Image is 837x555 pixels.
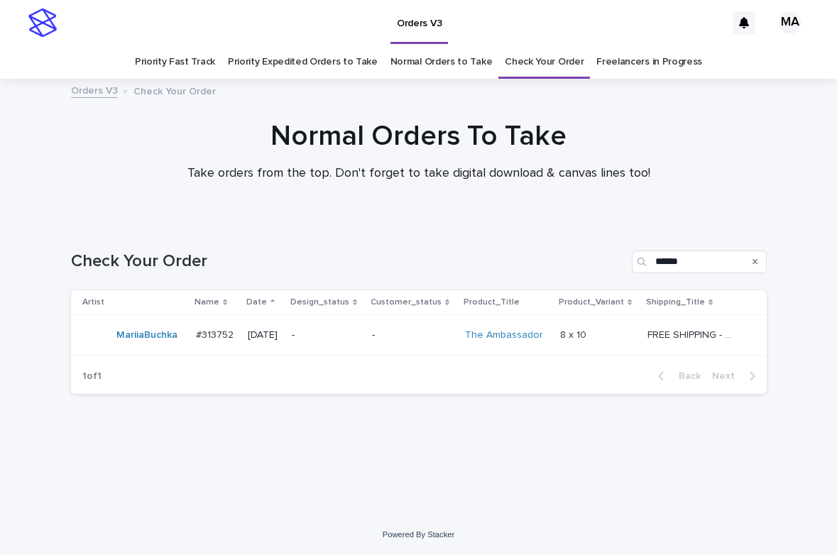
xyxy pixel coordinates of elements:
a: Freelancers in Progress [596,45,702,79]
p: - [292,329,361,341]
span: Back [670,371,701,381]
p: Date [246,295,267,310]
p: Artist [82,295,104,310]
span: Next [712,371,743,381]
p: Customer_status [371,295,442,310]
p: Design_status [290,295,349,310]
p: Product_Title [464,295,520,310]
p: #313752 [196,326,236,341]
a: Check Your Order [505,45,584,79]
p: Name [195,295,219,310]
a: MariiaBuchka [116,329,177,341]
a: Priority Fast Track [135,45,215,79]
a: The Ambassador [465,329,543,341]
p: Take orders from the top. Don't forget to take digital download & canvas lines too! [135,166,703,182]
p: Product_Variant [559,295,624,310]
div: MA [779,11,802,34]
a: Priority Expedited Orders to Take [228,45,378,79]
p: 8 x 10 [560,326,589,341]
p: - [372,329,454,341]
h1: Normal Orders To Take [71,119,767,153]
p: [DATE] [248,329,280,341]
a: Normal Orders to Take [390,45,493,79]
p: Check Your Order [133,82,216,98]
p: Shipping_Title [646,295,705,310]
a: Powered By Stacker [383,530,454,539]
button: Back [647,370,706,383]
input: Search [632,251,767,273]
img: stacker-logo-s-only.png [28,9,57,37]
p: FREE SHIPPING - preview in 1-2 business days, after your approval delivery will take 5-10 b.d. [647,326,739,341]
p: 1 of 1 [71,359,113,394]
tr: MariiaBuchka #313752#313752 [DATE]--The Ambassador 8 x 108 x 10 FREE SHIPPING - preview in 1-2 bu... [71,315,767,356]
h1: Check Your Order [71,251,626,272]
button: Next [706,370,767,383]
a: Orders V3 [71,82,118,98]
